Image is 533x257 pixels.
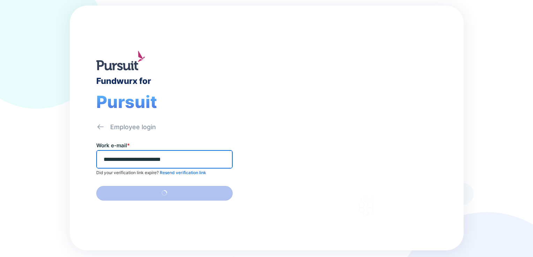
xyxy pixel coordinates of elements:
[306,138,426,158] div: Thank you for choosing Fundwurx as your partner in driving positive social impact!
[96,76,151,86] div: Fundwurx for
[110,123,156,131] div: Employee login
[96,51,145,70] img: logo.jpg
[96,142,130,149] label: Work e-mail
[96,170,206,176] p: Did your verification link expire?
[96,92,157,112] span: Pursuit
[306,107,386,124] div: Fundwurx
[160,170,206,175] span: Resend verification link
[306,98,361,104] div: Welcome to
